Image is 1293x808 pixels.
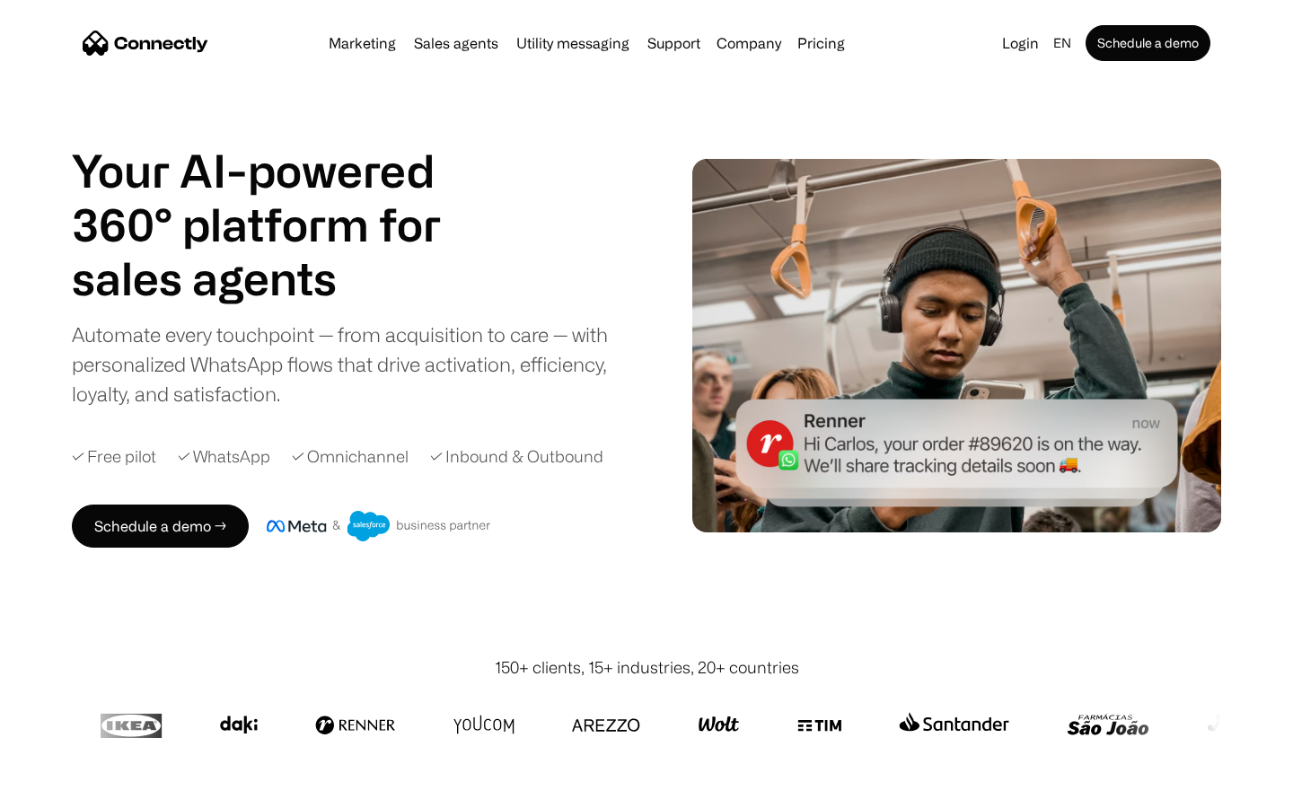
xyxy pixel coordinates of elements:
[640,36,708,50] a: Support
[72,444,156,469] div: ✓ Free pilot
[790,36,852,50] a: Pricing
[407,36,506,50] a: Sales agents
[72,505,249,548] a: Schedule a demo →
[72,251,485,305] h1: sales agents
[178,444,270,469] div: ✓ WhatsApp
[495,655,799,680] div: 150+ clients, 15+ industries, 20+ countries
[18,775,108,802] aside: Language selected: English
[72,144,485,251] h1: Your AI-powered 360° platform for
[1053,31,1071,56] div: en
[36,777,108,802] ul: Language list
[292,444,409,469] div: ✓ Omnichannel
[430,444,603,469] div: ✓ Inbound & Outbound
[1086,25,1210,61] a: Schedule a demo
[321,36,403,50] a: Marketing
[995,31,1046,56] a: Login
[509,36,637,50] a: Utility messaging
[267,511,491,541] img: Meta and Salesforce business partner badge.
[72,320,638,408] div: Automate every touchpoint — from acquisition to care — with personalized WhatsApp flows that driv...
[717,31,781,56] div: Company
